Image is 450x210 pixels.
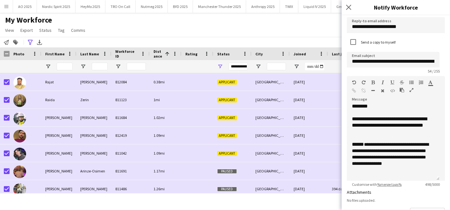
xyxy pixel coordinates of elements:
[26,38,34,46] app-action-btn: Advanced filters
[75,0,105,13] button: HeyMo 2025
[111,162,150,180] div: 811691
[255,52,263,56] span: City
[36,38,43,46] app-action-btn: Export XLSX
[76,91,111,108] div: Zerin
[267,63,286,70] input: City Filter Input
[13,148,26,160] img: Joshua Conway
[154,115,165,120] span: 1.02mi
[217,115,237,120] span: Applicant
[428,80,433,85] button: Text Color
[154,169,165,173] span: 1.17mi
[37,26,54,34] a: Status
[290,162,328,180] div: [DATE]
[76,109,111,126] div: [PERSON_NAME]
[332,52,346,56] span: Last job
[111,180,150,198] div: 811486
[41,73,76,91] div: Rajat
[80,64,86,69] button: Open Filter Menu
[294,64,299,69] button: Open Filter Menu
[217,52,230,56] span: Status
[115,64,121,69] button: Open Filter Menu
[252,162,290,180] div: [GEOGRAPHIC_DATA]
[39,27,52,33] span: Status
[154,97,160,102] span: 1mi
[371,80,375,85] button: Bold
[154,80,165,84] span: 0.38mi
[154,151,165,156] span: 1.09mi
[41,144,76,162] div: [PERSON_NAME]
[290,180,328,198] div: [DATE]
[252,127,290,144] div: [GEOGRAPHIC_DATA]
[252,73,290,91] div: [GEOGRAPHIC_DATA]
[111,73,150,91] div: 812084
[111,91,150,108] div: 811123
[76,127,111,144] div: [PERSON_NAME]
[3,26,17,34] a: View
[154,49,162,59] span: Distance
[280,0,298,13] button: TWIX
[111,144,150,162] div: 811042
[217,187,237,192] span: Paused
[347,198,445,203] div: No files uploaded.
[111,127,150,144] div: 812419
[409,87,414,93] button: Fullscreen
[13,183,26,196] img: Mehtab singh Uppal
[41,109,76,126] div: [PERSON_NAME]
[294,52,306,56] span: Joined
[18,26,35,34] a: Export
[290,144,328,162] div: [DATE]
[76,73,111,91] div: [PERSON_NAME]
[298,0,331,13] button: Liquid IV 2025
[252,91,290,108] div: [GEOGRAPHIC_DATA]
[136,0,168,13] button: Nutmeg 2025
[305,63,324,70] input: Joined Filter Input
[381,80,385,85] button: Italic
[12,38,19,46] app-action-btn: Add to tag
[400,87,404,93] button: Paste as plain text
[290,91,328,108] div: [DATE]
[347,189,371,195] label: Attachments
[13,52,24,56] span: Photo
[377,182,402,187] a: %merge tags%
[13,94,26,107] img: Raida Zerin
[41,162,76,180] div: [PERSON_NAME]
[3,38,10,46] app-action-btn: Notify workforce
[409,80,414,85] button: Unordered List
[290,127,328,144] div: [DATE]
[360,40,396,45] label: Send a copy to myself
[371,88,375,93] button: Horizontal Line
[217,64,223,69] button: Open Filter Menu
[290,109,328,126] div: [DATE]
[80,52,99,56] span: Last Name
[154,186,165,191] span: 1.26mi
[423,69,445,73] span: 54 / 255
[45,52,65,56] span: First Name
[255,64,261,69] button: Open Filter Menu
[55,26,67,34] a: Tag
[105,0,136,13] button: TRO On Call
[290,73,328,91] div: [DATE]
[5,15,52,25] span: My Workforce
[217,80,237,85] span: Applicant
[328,180,366,198] div: 394 days
[419,80,423,85] button: Ordered List
[154,133,165,138] span: 1.09mi
[361,80,366,85] button: Redo
[246,0,280,13] button: Anthropy 2025
[13,0,37,13] button: AO 2025
[390,80,395,85] button: Underline
[217,151,237,156] span: Applicant
[193,0,246,13] button: Manchester Thunder 2025
[331,0,363,13] button: Genesis 2025
[5,27,14,33] span: View
[13,130,26,143] img: Parag Katariya
[217,133,237,138] span: Applicant
[13,165,26,178] img: Ashley Arinze-Osimen
[45,64,51,69] button: Open Filter Menu
[400,80,404,85] button: Strikethrough
[76,162,111,180] div: Arinze-Osimen
[13,112,26,125] img: Matthew Shaw
[127,63,146,70] input: Workforce ID Filter Input
[13,76,26,89] img: Rajat Tewatia
[58,27,65,33] span: Tag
